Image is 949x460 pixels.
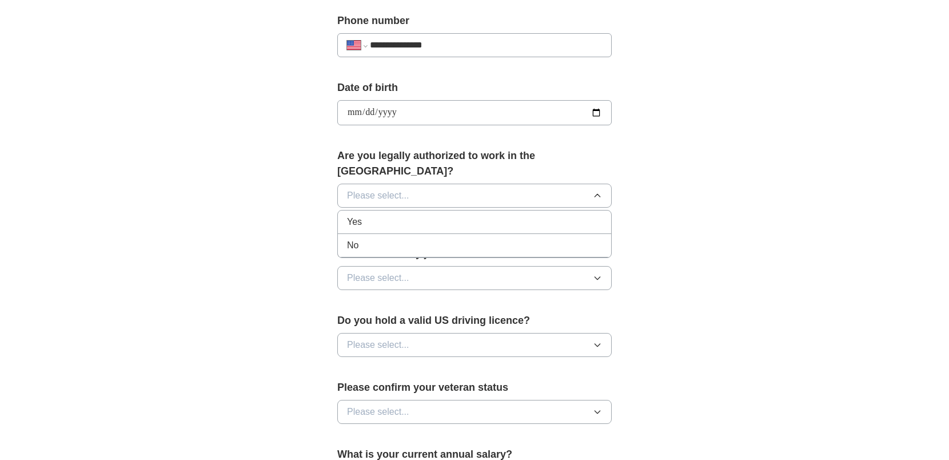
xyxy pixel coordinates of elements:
span: Please select... [347,189,409,203]
label: Do you hold a valid US driving licence? [337,313,612,328]
span: No [347,239,358,252]
span: Please select... [347,338,409,352]
button: Please select... [337,266,612,290]
span: Please select... [347,405,409,419]
button: Please select... [337,333,612,357]
span: Please select... [347,271,409,285]
label: Date of birth [337,80,612,96]
button: Please select... [337,184,612,208]
span: Yes [347,215,362,229]
button: Please select... [337,400,612,424]
label: Please confirm your veteran status [337,380,612,395]
label: Phone number [337,13,612,29]
label: Are you legally authorized to work in the [GEOGRAPHIC_DATA]? [337,148,612,179]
